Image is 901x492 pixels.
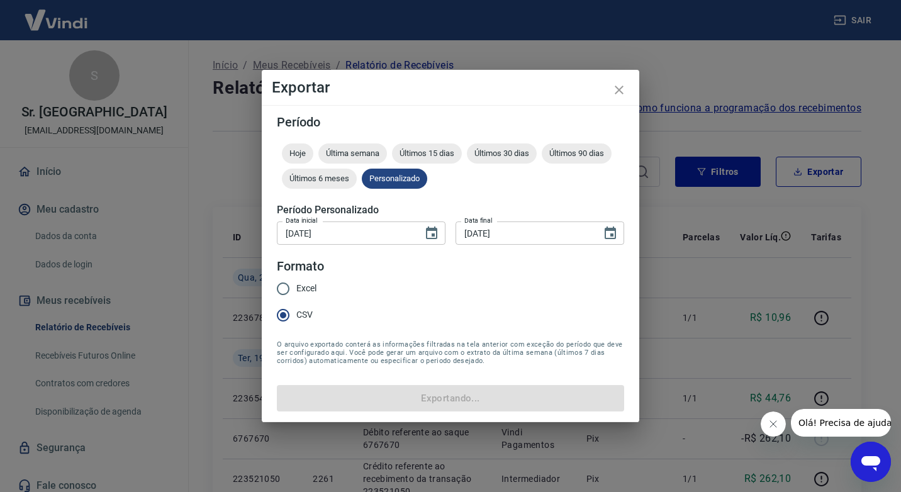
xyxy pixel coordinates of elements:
[277,116,624,128] h5: Período
[362,169,427,189] div: Personalizado
[851,442,891,482] iframe: Botão para abrir a janela de mensagens
[392,148,462,158] span: Últimos 15 dias
[286,216,318,225] label: Data inicial
[791,409,891,437] iframe: Mensagem da empresa
[467,148,537,158] span: Últimos 30 dias
[277,204,624,216] h5: Período Personalizado
[464,216,493,225] label: Data final
[282,143,313,164] div: Hoje
[598,221,623,246] button: Choose date, selected date is 20 de ago de 2025
[277,221,414,245] input: DD/MM/YYYY
[282,148,313,158] span: Hoje
[8,9,106,19] span: Olá! Precisa de ajuda?
[362,174,427,183] span: Personalizado
[542,143,612,164] div: Últimos 90 dias
[456,221,593,245] input: DD/MM/YYYY
[272,80,629,95] h4: Exportar
[419,221,444,246] button: Choose date, selected date is 18 de ago de 2025
[761,411,786,437] iframe: Fechar mensagem
[604,75,634,105] button: close
[318,148,387,158] span: Última semana
[318,143,387,164] div: Última semana
[542,148,612,158] span: Últimos 90 dias
[277,257,324,276] legend: Formato
[392,143,462,164] div: Últimos 15 dias
[282,174,357,183] span: Últimos 6 meses
[296,308,313,321] span: CSV
[296,282,316,295] span: Excel
[467,143,537,164] div: Últimos 30 dias
[277,340,624,365] span: O arquivo exportado conterá as informações filtradas na tela anterior com exceção do período que ...
[282,169,357,189] div: Últimos 6 meses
